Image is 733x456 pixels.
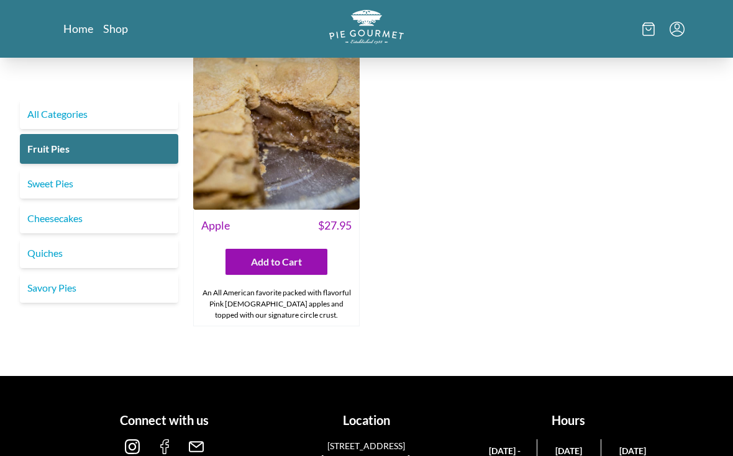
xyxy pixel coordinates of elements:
a: Shop [103,21,128,36]
span: Add to Cart [251,255,302,270]
a: Fruit Pies [20,134,178,164]
a: Sweet Pies [20,169,178,199]
a: All Categories [20,99,178,129]
img: Apple [193,43,360,210]
button: Menu [670,22,685,37]
img: email [189,440,204,455]
button: Add to Cart [225,249,327,275]
a: Savory Pies [20,273,178,303]
h1: Hours [473,411,665,430]
img: logo [329,10,404,44]
a: Logo [329,10,404,48]
img: instagram [125,440,140,455]
h1: Location [270,411,462,430]
p: [STREET_ADDRESS] [319,440,415,453]
span: $ 27.95 [318,218,352,235]
a: Quiches [20,238,178,268]
a: Home [63,21,93,36]
img: facebook [157,440,172,455]
h1: Connect with us [68,411,260,430]
div: An All American favorite packed with flavorful Pink [DEMOGRAPHIC_DATA] apples and topped with our... [194,283,359,326]
a: Cheesecakes [20,203,178,233]
span: Apple [201,218,230,235]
